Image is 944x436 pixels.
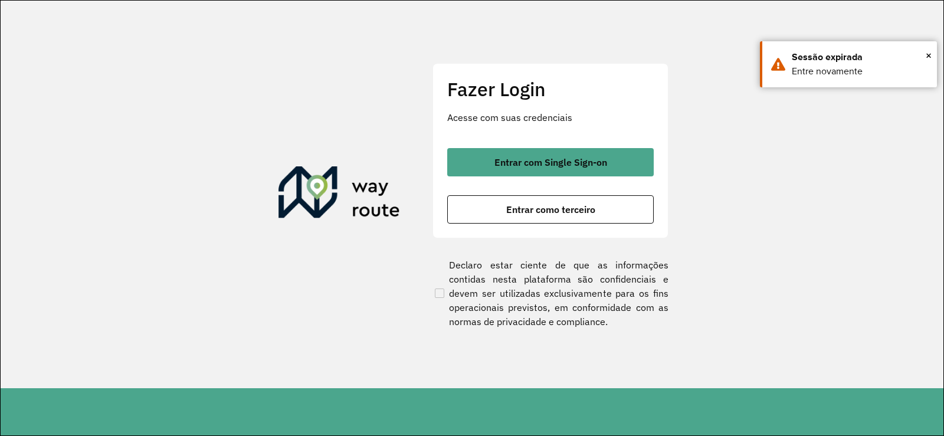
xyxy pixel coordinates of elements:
[278,166,400,223] img: Roteirizador AmbevTech
[792,50,928,64] div: Sessão expirada
[506,205,595,214] span: Entrar como terceiro
[432,258,668,329] label: Declaro estar ciente de que as informações contidas nesta plataforma são confidenciais e devem se...
[792,64,928,78] div: Entre novamente
[447,195,654,224] button: button
[926,47,932,64] span: ×
[447,148,654,176] button: button
[926,47,932,64] button: Close
[447,78,654,100] h2: Fazer Login
[447,110,654,124] p: Acesse com suas credenciais
[494,158,607,167] span: Entrar com Single Sign-on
